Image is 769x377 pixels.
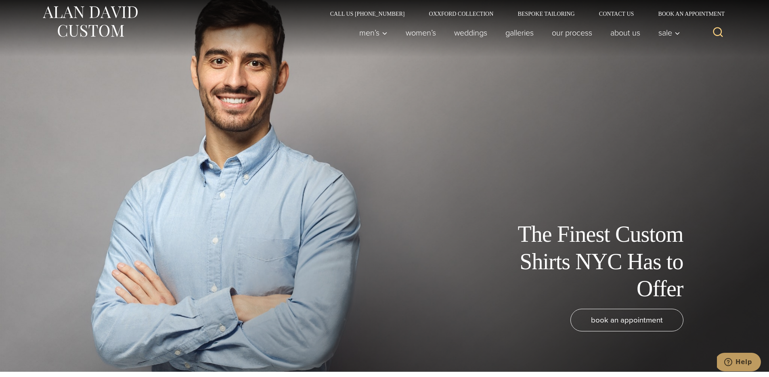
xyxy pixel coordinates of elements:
[417,11,505,17] a: Oxxford Collection
[350,25,396,41] button: Men’s sub menu toggle
[318,11,728,17] nav: Secondary Navigation
[502,221,683,302] h1: The Finest Custom Shirts NYC Has to Offer
[708,23,728,42] button: View Search Form
[350,25,684,41] nav: Primary Navigation
[601,25,649,41] a: About Us
[591,314,663,326] span: book an appointment
[543,25,601,41] a: Our Process
[587,11,646,17] a: Contact Us
[318,11,417,17] a: Call Us [PHONE_NUMBER]
[505,11,587,17] a: Bespoke Tailoring
[717,353,761,373] iframe: Opens a widget where you can chat to one of our agents
[42,4,138,40] img: Alan David Custom
[570,309,683,331] a: book an appointment
[396,25,445,41] a: Women’s
[646,11,727,17] a: Book an Appointment
[649,25,684,41] button: Sale sub menu toggle
[496,25,543,41] a: Galleries
[445,25,496,41] a: weddings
